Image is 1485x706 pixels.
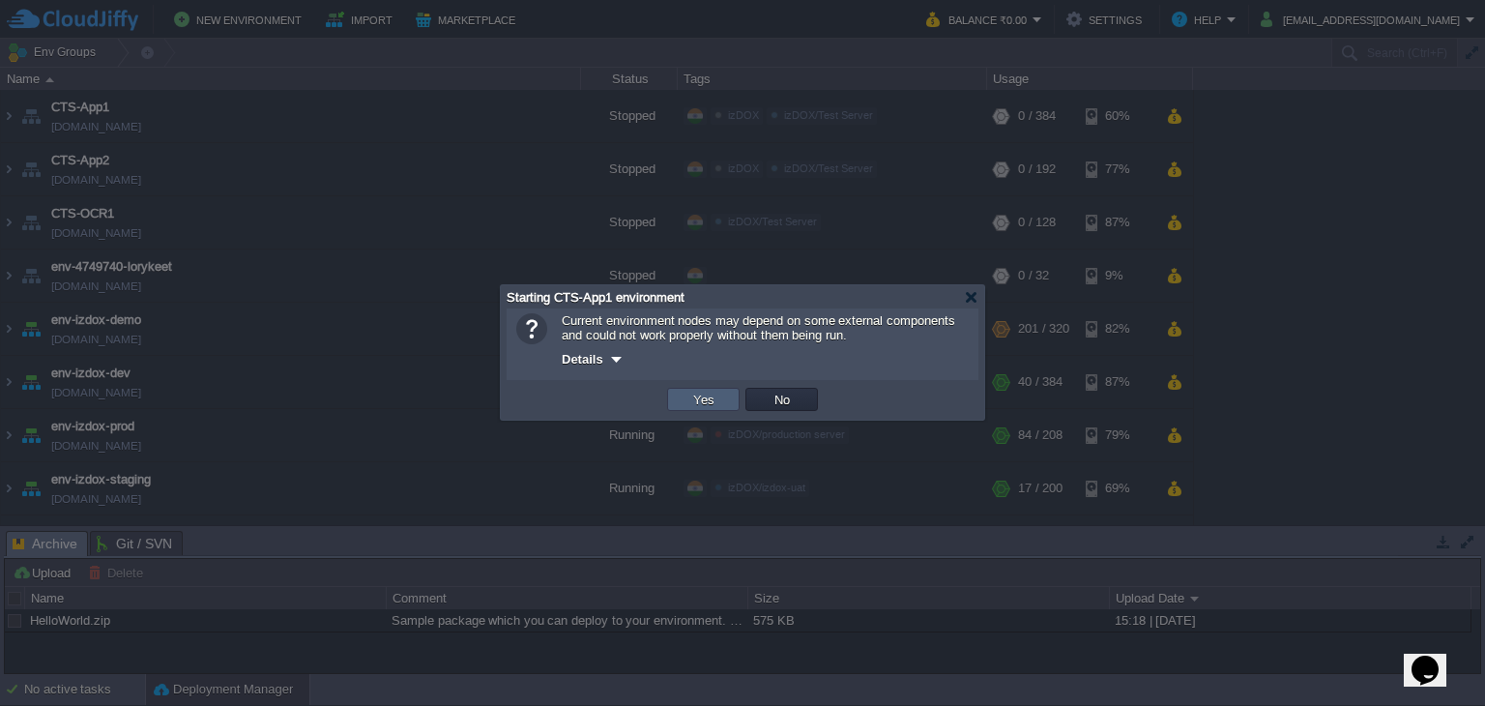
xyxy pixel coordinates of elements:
button: Yes [687,391,720,408]
button: No [769,391,796,408]
span: Current environment nodes may depend on some external components and could not work properly with... [562,313,955,342]
span: Starting CTS-App1 environment [507,290,684,305]
span: Details [562,352,603,367]
iframe: chat widget [1404,629,1466,687]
